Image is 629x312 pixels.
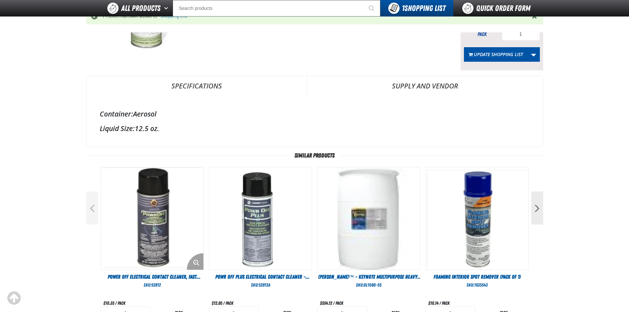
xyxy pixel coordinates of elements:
: View Details of the Power Off Electrical Contact Cleaner, Fast Evaporating, Colorless, 10oz Aeros... [101,167,203,270]
span: All Products [121,2,160,14]
a: Specifications [87,76,307,96]
input: Product Quantity [502,27,540,41]
span: / [439,300,441,306]
a: More Actions [527,47,540,62]
: View Details of the Powr Off Plus Electrical Contact Cleaner - Aerosol (Sold Individually) [209,167,312,270]
a: Supply and Vendor [307,76,543,96]
label: Container: [100,109,133,119]
span: $10.35 [103,300,114,306]
span: 52812A [259,282,270,288]
div: pack [464,31,500,38]
a: Shopping List [160,14,188,19]
a: Power Off Electrical Contact Cleaner, Fast Evaporating, Colorless, 10oz Aerosol (Pack of 1) [101,273,204,281]
strong: 1 [402,4,404,13]
span: DL1080-55 [364,282,381,288]
span: $10.14 [428,300,438,306]
span: pack [226,300,233,306]
span: pack [335,300,343,306]
div: SKU: [426,282,529,288]
img: Drummond™ - Keynote Multipurpose Heavy-Duty Cleaner/Degreaser, Clear Violet, Liquid Form, Sassafr... [318,167,420,270]
span: / [333,300,334,306]
a: Powr Off Plus Electrical Contact Cleaner - Aerosol (Sold Individually) [209,273,312,281]
span: pack [118,300,125,306]
span: $12.85 [212,300,222,306]
button: Previous [86,191,98,225]
span: pack [442,300,450,306]
div: SKU: [209,282,312,288]
div: SKU: [317,282,420,288]
label: Liquid Size: [100,124,135,133]
div: SKU: [101,282,204,288]
button: Update Shopping List [464,47,528,62]
span: / [223,300,225,306]
div: Aerosol [100,109,530,119]
span: Power Off Electrical Contact Cleaner, Fast Evaporating, Colorless, 10oz Aerosol (Pack of 1) [103,274,201,287]
span: Similar Products [289,152,340,159]
div: 12.5 oz. [100,124,530,133]
span: / [115,300,117,306]
span: 52812 [151,282,161,288]
span: Powr Off Plus Electrical Contact Cleaner - Aerosol (Sold Individually) [215,274,309,287]
a: [PERSON_NAME]™ - Keynote Multipurpose Heavy-Duty Cleaner/Degreaser, Clear Violet, Liquid Form, Sa... [317,273,420,281]
img: Power Off Electrical Contact Cleaner, Fast Evaporating, Colorless, 10oz Aerosol (Pack of 1) [101,167,203,270]
img: Foaming Interior Spot Remover (Pack of 1) [426,167,528,270]
span: $554.12 [320,300,332,306]
button: Enlarge Product Image. Opens a popup [187,253,203,270]
span: 1635543 [474,282,488,288]
: View Details of the Drummond™ - Keynote Multipurpose Heavy-Duty Cleaner/Degreaser, Clear Violet, ... [318,167,420,270]
span: [PERSON_NAME]™ - Keynote Multipurpose Heavy-Duty Cleaner/Degreaser, Clear Violet, Liquid Form, Sa... [318,274,421,301]
button: Next [531,191,543,225]
img: Powr Off Plus Electrical Contact Cleaner - Aerosol (Sold Individually) [209,167,312,270]
div: Scroll to the top [7,291,21,305]
a: Foaming Interior Spot Remover (Pack of 1) [426,273,529,281]
span: Shopping List [402,4,445,13]
span: Foaming Interior Spot Remover (Pack of 1) [434,274,521,280]
: View Details of the Foaming Interior Spot Remover (Pack of 1) [426,167,528,270]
